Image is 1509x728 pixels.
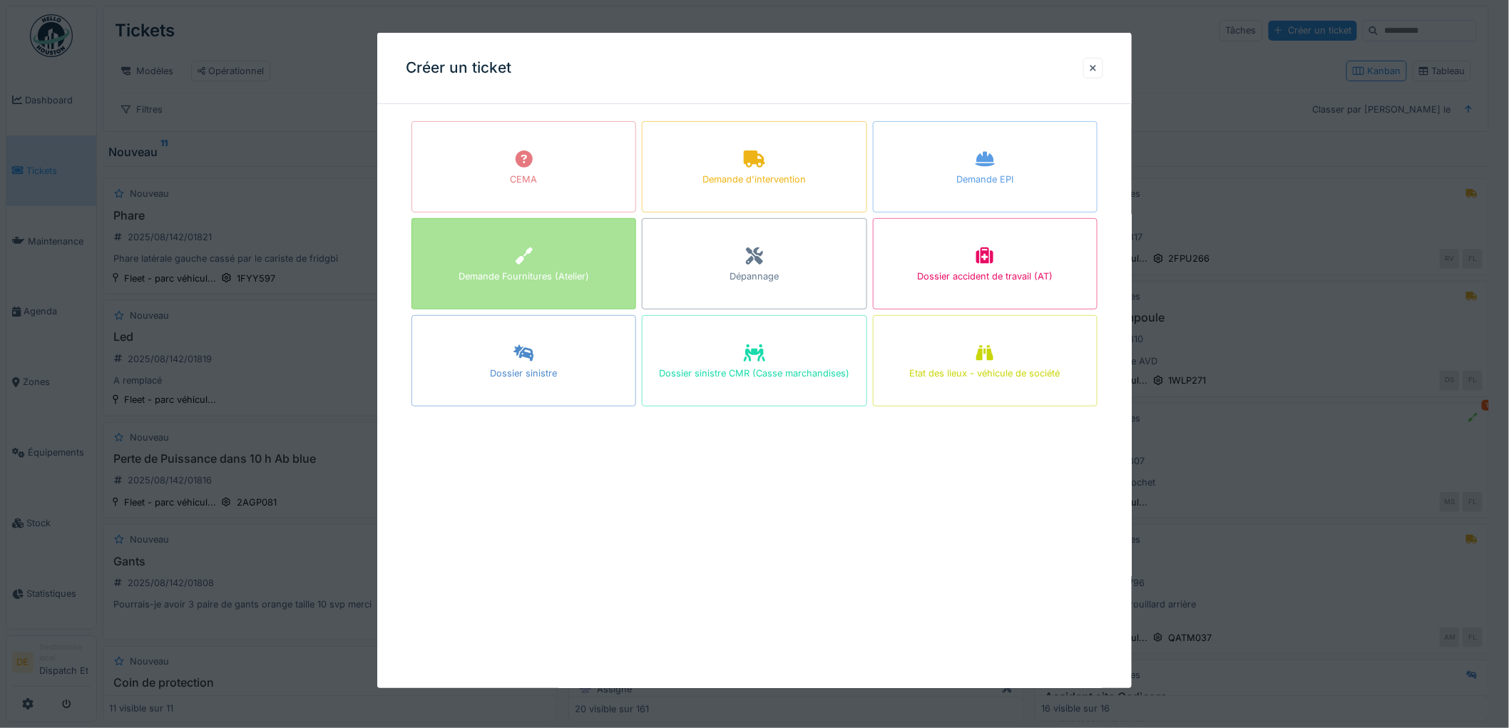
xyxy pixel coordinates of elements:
[406,59,511,77] h3: Créer un ticket
[730,270,779,283] div: Dépannage
[917,270,1053,283] div: Dossier accident de travail (AT)
[491,366,558,380] div: Dossier sinistre
[910,366,1060,380] div: Etat des lieux - véhicule de société
[659,366,849,380] div: Dossier sinistre CMR (Casse marchandises)
[956,173,1013,186] div: Demande EPI
[702,173,806,186] div: Demande d'intervention
[459,270,589,283] div: Demande Fournitures (Atelier)
[511,173,538,186] div: CEMA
